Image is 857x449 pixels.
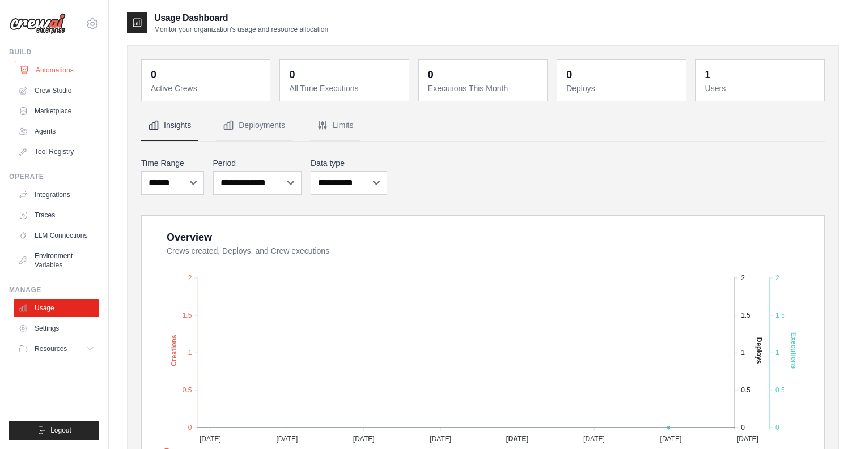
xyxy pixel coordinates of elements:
tspan: [DATE] [276,435,298,443]
dt: Users [705,83,817,94]
a: LLM Connections [14,226,99,245]
div: Operate [9,172,99,181]
div: 1 [705,67,711,83]
div: 0 [151,67,156,83]
nav: Tabs [141,110,825,141]
tspan: 1.5 [183,311,192,319]
tspan: 0 [741,424,745,431]
div: 0 [289,67,295,83]
div: Manage [9,285,99,294]
tspan: [DATE] [737,435,758,443]
span: Logout [50,426,71,435]
text: Executions [790,332,797,369]
div: Build [9,48,99,57]
a: Usage [14,299,99,317]
tspan: 2 [741,274,745,282]
dt: Executions This Month [428,83,540,94]
label: Period [213,157,302,169]
a: Integrations [14,186,99,204]
div: Overview [167,229,212,245]
dt: All Time Executions [289,83,401,94]
button: Limits [310,110,360,141]
tspan: 2 [188,274,192,282]
tspan: [DATE] [583,435,605,443]
tspan: 2 [775,274,779,282]
img: Logo [9,13,66,35]
tspan: 1 [188,349,192,357]
a: Environment Variables [14,247,99,274]
tspan: [DATE] [506,435,529,443]
a: Crew Studio [14,82,99,100]
h2: Usage Dashboard [154,11,328,25]
dt: Crews created, Deploys, and Crew executions [167,245,811,256]
text: Deploys [755,337,763,364]
dt: Deploys [566,83,678,94]
a: Automations [15,61,100,79]
tspan: [DATE] [353,435,375,443]
tspan: 1.5 [775,311,785,319]
a: Tool Registry [14,143,99,161]
dt: Active Crews [151,83,263,94]
tspan: 0.5 [183,386,192,394]
tspan: 0 [775,424,779,431]
span: Resources [35,344,67,353]
a: Marketplace [14,102,99,120]
button: Deployments [216,110,292,141]
label: Time Range [141,157,204,169]
button: Logout [9,421,99,440]
tspan: 1.5 [741,311,750,319]
button: Resources [14,340,99,358]
tspan: [DATE] [430,435,451,443]
button: Insights [141,110,198,141]
div: 0 [566,67,572,83]
label: Data type [311,157,387,169]
tspan: 0 [188,424,192,431]
a: Agents [14,122,99,140]
tspan: 1 [775,349,779,357]
tspan: 0.5 [741,386,750,394]
tspan: 1 [741,349,745,357]
a: Traces [14,206,99,224]
tspan: 0.5 [775,386,785,394]
a: Settings [14,319,99,337]
tspan: [DATE] [660,435,682,443]
text: Creations [170,335,178,366]
div: 0 [428,67,434,83]
tspan: [DATE] [200,435,221,443]
p: Monitor your organization's usage and resource allocation [154,25,328,34]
